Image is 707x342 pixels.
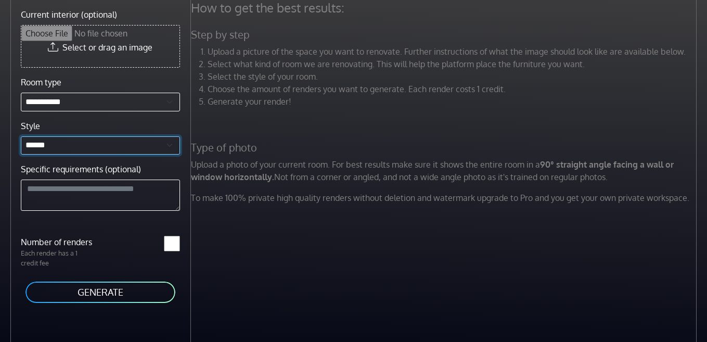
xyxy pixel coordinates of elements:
[21,120,40,132] label: Style
[21,8,117,21] label: Current interior (optional)
[208,95,699,108] li: Generate your render!
[208,70,699,83] li: Select the style of your room.
[185,192,705,204] p: To make 100% private high quality renders without deletion and watermark upgrade to Pro and you g...
[21,76,61,88] label: Room type
[185,158,705,183] p: Upload a photo of your current room. For best results make sure it shows the entire room in a Not...
[24,281,176,304] button: GENERATE
[15,236,100,248] label: Number of renders
[191,159,674,182] strong: 90° straight angle facing a wall or window horizontally.
[15,248,100,268] p: Each render has a 1 credit fee
[185,28,705,41] h5: Step by step
[208,45,699,58] li: Upload a picture of the space you want to renovate. Further instructions of what the image should...
[185,141,705,154] h5: Type of photo
[208,58,699,70] li: Select what kind of room we are renovating. This will help the platform place the furniture you w...
[21,163,141,175] label: Specific requirements (optional)
[208,83,699,95] li: Choose the amount of renders you want to generate. Each render costs 1 credit.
